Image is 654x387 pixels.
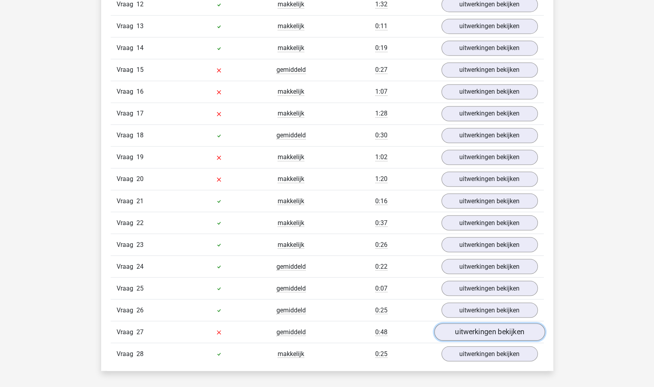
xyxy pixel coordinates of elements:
span: 0:25 [375,350,387,358]
span: Vraag [117,196,136,206]
span: Vraag [117,65,136,75]
span: 0:26 [375,241,387,248]
a: uitwerkingen bekijken [441,259,538,274]
span: Vraag [117,109,136,118]
a: uitwerkingen bekijken [441,281,538,296]
span: 0:22 [375,262,387,270]
span: 1:02 [375,153,387,161]
span: gemiddeld [276,66,306,74]
span: makkelijk [278,350,304,358]
span: 0:19 [375,44,387,52]
a: uitwerkingen bekijken [441,237,538,252]
span: Vraag [117,43,136,53]
span: 27 [136,328,144,335]
span: makkelijk [278,110,304,117]
span: 0:25 [375,306,387,314]
span: makkelijk [278,88,304,96]
a: uitwerkingen bekijken [441,84,538,99]
span: makkelijk [278,22,304,30]
a: uitwerkingen bekijken [441,302,538,318]
span: makkelijk [278,153,304,161]
span: Vraag [117,240,136,249]
span: makkelijk [278,241,304,248]
span: gemiddeld [276,131,306,139]
span: 18 [136,131,144,139]
span: 15 [136,66,144,73]
a: uitwerkingen bekijken [441,106,538,121]
span: 1:20 [375,175,387,183]
a: uitwerkingen bekijken [441,19,538,34]
span: gemiddeld [276,306,306,314]
span: 28 [136,350,144,357]
span: 20 [136,175,144,183]
span: 0:30 [375,131,387,139]
a: uitwerkingen bekijken [441,150,538,165]
span: 23 [136,241,144,248]
span: makkelijk [278,44,304,52]
span: 0:37 [375,219,387,227]
a: uitwerkingen bekijken [441,346,538,361]
span: 16 [136,88,144,95]
a: uitwerkingen bekijken [434,323,545,341]
span: gemiddeld [276,262,306,270]
span: gemiddeld [276,284,306,292]
span: 0:48 [375,328,387,336]
a: uitwerkingen bekijken [441,62,538,77]
span: Vraag [117,152,136,162]
span: 26 [136,306,144,314]
a: uitwerkingen bekijken [441,128,538,143]
span: Vraag [117,305,136,315]
span: Vraag [117,327,136,337]
span: 0:16 [375,197,387,205]
span: 17 [136,110,144,117]
a: uitwerkingen bekijken [441,40,538,56]
span: 1:32 [375,0,387,8]
a: uitwerkingen bekijken [441,171,538,187]
span: 0:07 [375,284,387,292]
span: makkelijk [278,197,304,205]
span: 24 [136,262,144,270]
span: Vraag [117,283,136,293]
span: makkelijk [278,0,304,8]
span: makkelijk [278,219,304,227]
a: uitwerkingen bekijken [441,215,538,230]
span: Vraag [117,218,136,227]
span: 0:27 [375,66,387,74]
span: 13 [136,22,144,30]
span: Vraag [117,21,136,31]
span: Vraag [117,262,136,271]
span: Vraag [117,174,136,184]
span: 25 [136,284,144,292]
span: Vraag [117,131,136,140]
span: 14 [136,44,144,52]
span: 1:07 [375,88,387,96]
span: Vraag [117,349,136,358]
span: 22 [136,219,144,226]
span: 21 [136,197,144,204]
span: makkelijk [278,175,304,183]
span: 19 [136,153,144,161]
span: Vraag [117,87,136,96]
a: uitwerkingen bekijken [441,193,538,208]
span: 1:28 [375,110,387,117]
span: gemiddeld [276,328,306,336]
span: 0:11 [375,22,387,30]
span: 12 [136,0,144,8]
